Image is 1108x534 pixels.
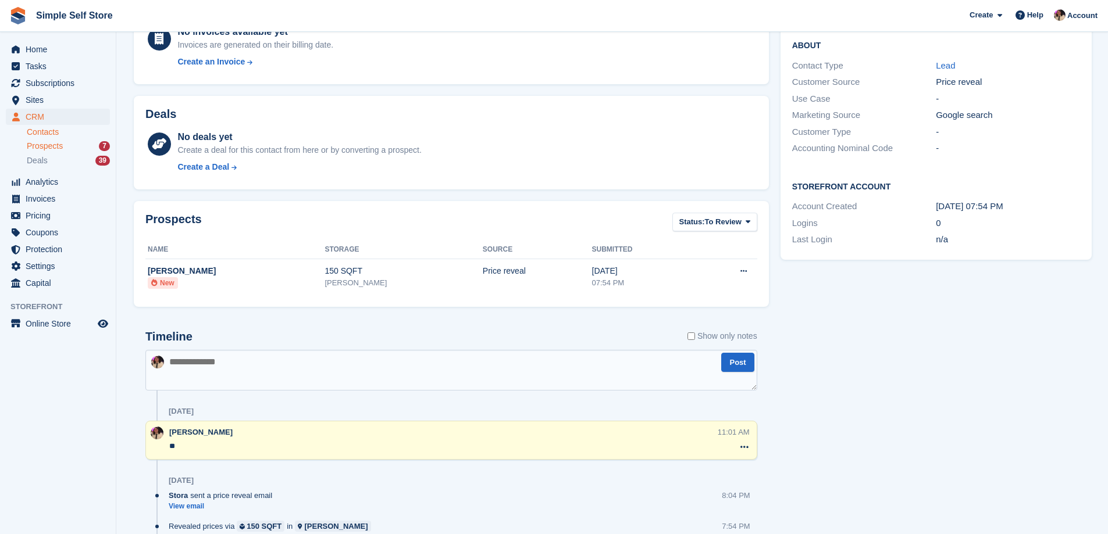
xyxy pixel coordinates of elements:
[722,490,750,501] div: 8:04 PM
[6,174,110,190] a: menu
[237,521,284,532] a: 150 SQFT
[687,330,695,342] input: Show only notes
[705,216,742,228] span: To Review
[10,301,116,313] span: Storefront
[177,161,421,173] a: Create a Deal
[96,317,110,331] a: Preview store
[27,155,48,166] span: Deals
[151,427,163,439] img: Scott McCutcheon
[145,213,202,234] h2: Prospects
[99,141,110,151] div: 7
[672,213,757,232] button: Status: To Review
[26,174,95,190] span: Analytics
[6,275,110,291] a: menu
[177,39,333,51] div: Invoices are generated on their billing date.
[936,142,1080,155] div: -
[592,277,696,289] div: 07:54 PM
[177,130,421,144] div: No deals yet
[792,59,936,73] div: Contact Type
[6,109,110,125] a: menu
[145,107,176,121] h2: Deals
[687,330,757,342] label: Show only notes
[145,241,325,259] th: Name
[718,427,750,438] div: 11:01 AM
[26,109,95,125] span: CRM
[169,490,278,501] div: sent a price reveal email
[148,277,178,289] li: New
[6,224,110,241] a: menu
[792,109,936,122] div: Marketing Source
[247,521,282,532] div: 150 SQFT
[177,56,245,68] div: Create an Invoice
[936,60,955,70] a: Lead
[6,92,110,108] a: menu
[936,109,1080,122] div: Google search
[27,127,110,138] a: Contacts
[177,56,333,68] a: Create an Invoice
[169,476,194,485] div: [DATE]
[325,241,482,259] th: Storage
[26,224,95,241] span: Coupons
[27,140,110,152] a: Prospects 7
[26,316,95,332] span: Online Store
[592,241,696,259] th: Submitted
[722,521,750,532] div: 7:54 PM
[936,200,1080,213] div: [DATE] 07:54 PM
[26,275,95,291] span: Capital
[6,58,110,74] a: menu
[304,521,368,532] div: [PERSON_NAME]
[145,330,193,343] h2: Timeline
[6,258,110,274] a: menu
[721,353,754,372] button: Post
[26,92,95,108] span: Sites
[792,142,936,155] div: Accounting Nominal Code
[792,126,936,139] div: Customer Type
[26,58,95,74] span: Tasks
[6,241,110,257] a: menu
[26,41,95,58] span: Home
[9,7,27,24] img: stora-icon-8386f47178a22dfd0bd8f6a31ec36ba5ce8667c1dd55bd0f319d3a0aa187defe.svg
[1027,9,1043,21] span: Help
[483,265,592,277] div: Price reveal
[148,265,325,277] div: [PERSON_NAME]
[169,521,377,532] div: Revealed prices via in
[169,407,194,416] div: [DATE]
[26,75,95,91] span: Subscriptions
[169,428,233,436] span: [PERSON_NAME]
[26,241,95,257] span: Protection
[936,92,1080,106] div: -
[6,41,110,58] a: menu
[792,39,1080,51] h2: About
[26,191,95,207] span: Invoices
[936,76,1080,89] div: Price reveal
[792,76,936,89] div: Customer Source
[295,521,370,532] a: [PERSON_NAME]
[6,191,110,207] a: menu
[792,180,1080,192] h2: Storefront Account
[31,6,117,25] a: Simple Self Store
[679,216,704,228] span: Status:
[6,207,110,224] a: menu
[792,233,936,246] div: Last Login
[26,258,95,274] span: Settings
[970,9,993,21] span: Create
[936,126,1080,139] div: -
[169,490,188,501] span: Stora
[169,501,278,511] a: View email
[1067,10,1098,21] span: Account
[6,316,110,332] a: menu
[95,156,110,166] div: 39
[325,277,482,289] div: [PERSON_NAME]
[325,265,482,277] div: 150 SQFT
[592,265,696,277] div: [DATE]
[792,217,936,230] div: Logins
[792,92,936,106] div: Use Case
[792,200,936,213] div: Account Created
[1054,9,1066,21] img: Scott McCutcheon
[177,25,333,39] div: No invoices available yet
[27,141,63,152] span: Prospects
[26,207,95,224] span: Pricing
[936,233,1080,246] div: n/a
[177,144,421,156] div: Create a deal for this contact from here or by converting a prospect.
[151,356,164,368] img: Scott McCutcheon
